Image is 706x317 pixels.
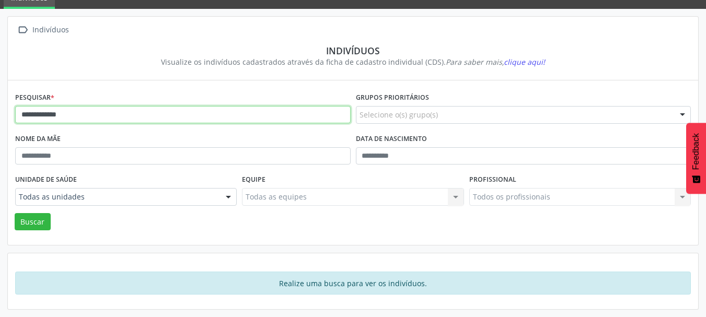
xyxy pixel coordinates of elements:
label: Nome da mãe [15,131,61,147]
span: Selecione o(s) grupo(s) [360,109,438,120]
div: Realize uma busca para ver os indivíduos. [15,272,691,295]
label: Equipe [242,172,265,188]
button: Buscar [15,213,51,231]
span: Feedback [691,133,701,170]
div: Visualize os indivíduos cadastrados através da ficha de cadastro individual (CDS). [22,56,684,67]
label: Unidade de saúde [15,172,77,188]
span: Todas as unidades [19,192,215,202]
a:  Indivíduos [15,22,71,38]
button: Feedback - Mostrar pesquisa [686,123,706,194]
label: Pesquisar [15,90,54,106]
div: Indivíduos [30,22,71,38]
i: Para saber mais, [446,57,545,67]
span: clique aqui! [504,57,545,67]
label: Data de nascimento [356,131,427,147]
div: Indivíduos [22,45,684,56]
i:  [15,22,30,38]
label: Grupos prioritários [356,90,429,106]
label: Profissional [469,172,516,188]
